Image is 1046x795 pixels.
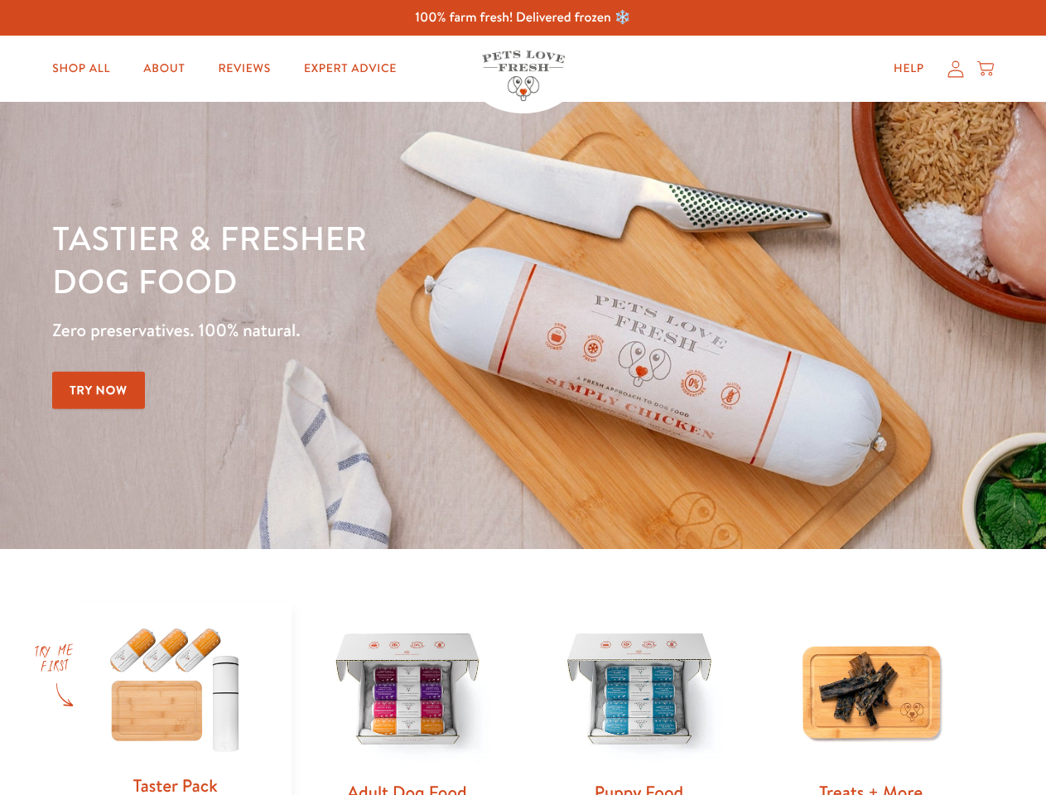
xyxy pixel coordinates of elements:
a: Try Now [52,372,145,409]
a: Reviews [205,52,283,85]
p: Zero preservatives. 100% natural. [52,316,680,345]
img: Pets Love Fresh [482,51,565,101]
a: Help [880,52,938,85]
a: About [130,52,198,85]
a: Shop All [39,52,123,85]
a: Expert Advice [291,52,410,85]
h1: Tastier & fresher dog food [52,216,680,302]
